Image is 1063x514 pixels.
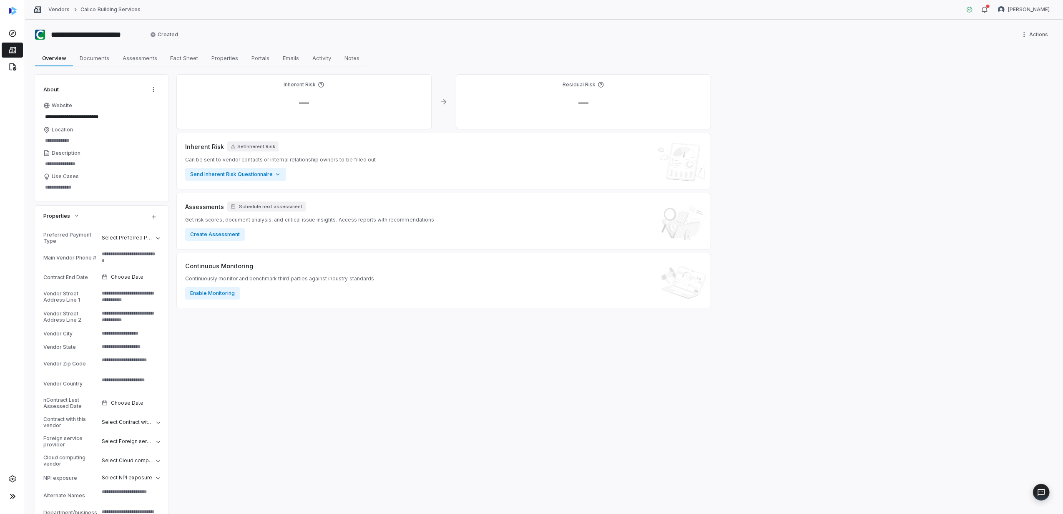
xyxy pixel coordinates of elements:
span: Choose Date [111,400,143,406]
span: Properties [208,53,241,63]
button: Choose Date [98,394,163,412]
a: Vendors [48,6,70,13]
img: svg%3e [9,7,17,15]
span: Portals [248,53,273,63]
div: Vendor City [43,330,98,337]
span: — [572,96,595,108]
div: Foreign service provider [43,435,98,448]
button: Enable Monitoring [185,287,240,300]
span: Documents [76,53,113,63]
div: Vendor State [43,344,98,350]
button: Create Assessment [185,228,245,241]
span: Can be sent to vendor contacts or internal relationship owners to be filled out [185,156,376,163]
span: Notes [341,53,363,63]
button: Send Inherent Risk Questionnaire [185,168,286,181]
span: Inherent Risk [185,142,224,151]
button: Properties [41,208,83,223]
span: Choose Date [111,274,143,280]
button: Schedule next assessment [227,202,306,212]
span: Description [52,150,80,156]
div: NPI exposure [43,475,98,481]
span: Emails [279,53,302,63]
div: Main Vendor Phone # [43,254,98,261]
div: Vendor Country [43,380,98,387]
span: Continuously monitor and benchmark third parties against industry standards [185,275,374,282]
span: Assessments [185,202,224,211]
span: — [292,96,316,108]
div: Vendor Street Address Line 2 [43,310,98,323]
button: SetInherent Risk [227,141,279,151]
button: Brian Anderson avatar[PERSON_NAME] [993,3,1055,16]
div: Cloud computing vendor [43,454,98,467]
span: [PERSON_NAME] [1008,6,1050,13]
div: Preferred Payment Type [43,232,98,244]
div: Contract End Date [43,274,98,280]
div: Vendor Zip Code [43,360,98,367]
input: Website [43,111,146,123]
a: Calico Building Services [80,6,141,13]
textarea: Description [43,158,160,170]
div: Alternate Names [43,492,98,499]
img: Brian Anderson avatar [998,6,1005,13]
input: Location [43,135,160,146]
div: Vendor Street Address Line 1 [43,290,98,303]
span: Continuous Monitoring [185,262,253,270]
span: Activity [309,53,334,63]
span: Use Cases [52,173,79,180]
span: Properties [43,212,70,219]
h4: Residual Risk [563,81,596,88]
h4: Inherent Risk [284,81,316,88]
span: Fact Sheet [167,53,202,63]
textarea: Use Cases [43,181,160,193]
button: More actions [1018,28,1053,41]
span: Overview [39,53,70,63]
span: Assessments [119,53,161,63]
span: Created [150,31,178,38]
span: Schedule next assessment [239,204,302,210]
button: Actions [147,83,160,96]
span: Website [52,102,72,109]
div: Contract with this vendor [43,416,98,428]
span: Get risk scores, document analysis, and critical issue insights. Access reports with recommendations [185,217,434,223]
span: Location [52,126,73,133]
div: nContract Last Assessed Date [43,397,98,409]
button: Choose Date [98,268,163,286]
span: About [43,86,59,93]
